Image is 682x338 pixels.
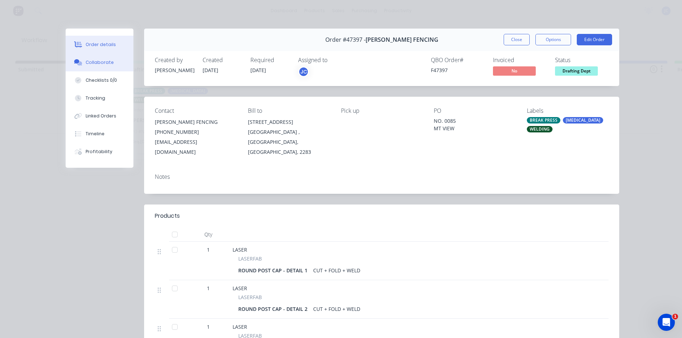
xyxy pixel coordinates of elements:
span: LASER [233,323,247,330]
button: Edit Order [577,34,612,45]
button: Drafting Dept [555,66,598,77]
div: Status [555,57,609,64]
button: Profitability [66,143,133,161]
button: Checklists 0/0 [66,71,133,89]
div: Assigned to [298,57,370,64]
div: Required [250,57,290,64]
div: [PERSON_NAME] FENCING[PHONE_NUMBER][EMAIL_ADDRESS][DOMAIN_NAME] [155,117,236,157]
div: Notes [155,173,609,180]
div: Invoiced [493,57,546,64]
button: Linked Orders [66,107,133,125]
div: [EMAIL_ADDRESS][DOMAIN_NAME] [155,137,236,157]
span: 1 [207,284,210,292]
button: Collaborate [66,54,133,71]
span: LASER [233,285,247,292]
div: [MEDICAL_DATA] [563,117,603,123]
span: Drafting Dept [555,66,598,75]
div: [PERSON_NAME] [155,66,194,74]
div: [STREET_ADDRESS] [248,117,330,127]
span: LASERFAB [238,255,262,262]
div: Tracking [86,95,105,101]
div: WELDING [527,126,553,132]
div: Products [155,212,180,220]
span: LASER [233,246,247,253]
div: PO [434,107,515,114]
span: 1 [672,314,678,319]
div: [STREET_ADDRESS][GEOGRAPHIC_DATA] , [GEOGRAPHIC_DATA], [GEOGRAPHIC_DATA], 2283 [248,117,330,157]
div: Timeline [86,131,105,137]
div: Profitability [86,148,112,155]
div: [PHONE_NUMBER] [155,127,236,137]
div: Linked Orders [86,113,116,119]
div: ROUND POST CAP - DETAIL 2 [238,304,310,314]
button: JC [298,66,309,77]
div: Bill to [248,107,330,114]
div: Collaborate [86,59,114,66]
div: [PERSON_NAME] FENCING [155,117,236,127]
div: Contact [155,107,236,114]
button: Order details [66,36,133,54]
div: Labels [527,107,609,114]
div: Checklists 0/0 [86,77,117,84]
div: Created [203,57,242,64]
iframe: Intercom live chat [658,314,675,331]
span: 1 [207,323,210,331]
div: F47397 [431,66,484,74]
button: Close [504,34,530,45]
div: CUT + FOLD + WELD [310,265,363,276]
div: QBO Order # [431,57,484,64]
span: [DATE] [250,67,266,74]
button: Timeline [66,125,133,143]
div: BREAK PRESS [527,117,560,123]
div: Qty [187,227,230,242]
span: LASERFAB [238,293,262,301]
div: CUT + FOLD + WELD [310,304,363,314]
span: [PERSON_NAME] FENCING [366,36,438,43]
button: Tracking [66,89,133,107]
div: Order details [86,41,116,48]
div: [GEOGRAPHIC_DATA] , [GEOGRAPHIC_DATA], [GEOGRAPHIC_DATA], 2283 [248,127,330,157]
span: Order #47397 - [325,36,366,43]
div: Created by [155,57,194,64]
span: 1 [207,246,210,253]
button: Options [535,34,571,45]
div: ROUND POST CAP - DETAIL 1 [238,265,310,276]
div: Pick up [341,107,423,114]
span: No [493,66,536,75]
span: [DATE] [203,67,218,74]
div: NO. 0085 MT VIEW [434,117,515,132]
